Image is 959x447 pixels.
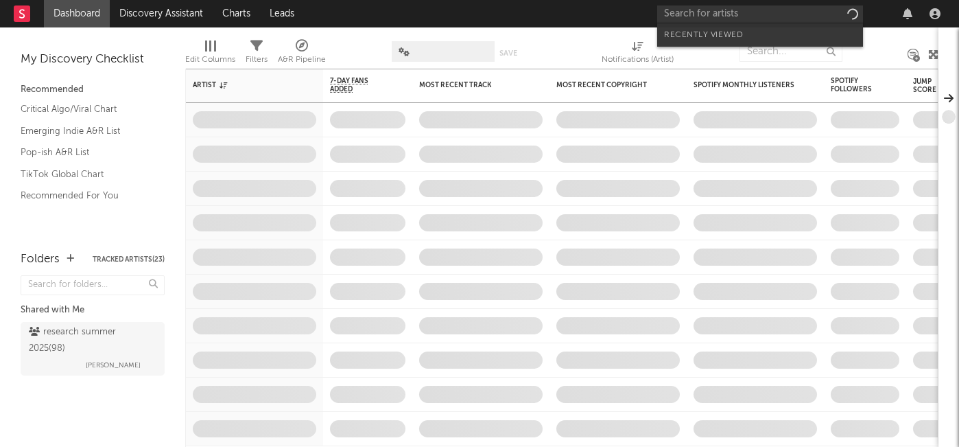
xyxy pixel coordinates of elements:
[278,51,326,68] div: A&R Pipeline
[246,34,268,74] div: Filters
[185,51,235,68] div: Edit Columns
[602,51,674,68] div: Notifications (Artist)
[185,34,235,74] div: Edit Columns
[21,322,165,376] a: research summer 2025(98)[PERSON_NAME]
[21,145,151,160] a: Pop-ish A&R List
[21,167,151,182] a: TikTok Global Chart
[21,82,165,98] div: Recommended
[21,275,165,295] input: Search for folders...
[739,41,842,62] input: Search...
[694,81,796,89] div: Spotify Monthly Listeners
[29,324,153,357] div: research summer 2025 ( 98 )
[556,81,659,89] div: Most Recent Copyright
[93,256,165,263] button: Tracked Artists(23)
[246,51,268,68] div: Filters
[657,5,863,23] input: Search for artists
[193,81,296,89] div: Artist
[278,34,326,74] div: A&R Pipeline
[21,124,151,139] a: Emerging Indie A&R List
[499,49,517,57] button: Save
[913,78,947,94] div: Jump Score
[602,34,674,74] div: Notifications (Artist)
[664,27,856,43] div: Recently Viewed
[21,51,165,68] div: My Discovery Checklist
[21,188,151,203] a: Recommended For You
[86,357,141,374] span: [PERSON_NAME]
[330,77,385,93] span: 7-Day Fans Added
[21,102,151,117] a: Critical Algo/Viral Chart
[831,77,879,93] div: Spotify Followers
[419,81,522,89] div: Most Recent Track
[21,302,165,319] div: Shared with Me
[21,251,60,268] div: Folders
